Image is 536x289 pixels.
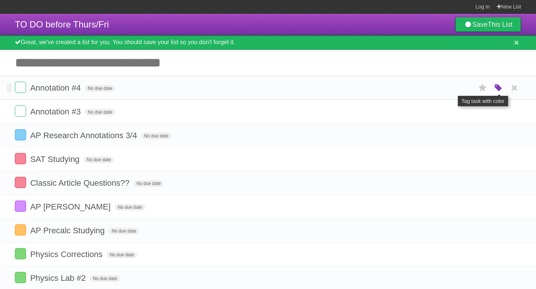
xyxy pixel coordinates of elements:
span: SAT Studying [30,155,81,164]
label: Star task [476,82,490,94]
span: No due date [115,204,145,211]
span: No due date [109,228,139,234]
span: Classic Article Questions?? [30,178,131,188]
span: No due date [90,275,120,282]
span: Physics Corrections [30,250,104,259]
span: No due date [141,133,171,139]
label: Done [15,105,26,117]
span: AP Research Annotations 3/4 [30,131,139,140]
label: Done [15,224,26,236]
span: No due date [107,251,137,258]
label: Done [15,177,26,188]
span: AP [PERSON_NAME] [30,202,112,211]
span: Physics Lab #2 [30,273,87,283]
span: No due date [85,85,115,92]
label: Done [15,272,26,283]
label: Done [15,248,26,259]
span: No due date [134,180,164,187]
span: AP Precalc Studying [30,226,106,235]
b: This List [488,21,513,28]
span: TO DO before Thurs/Fri [15,19,109,29]
label: Done [15,129,26,140]
span: Annotation #4 [30,83,83,92]
span: No due date [84,156,114,163]
label: Done [15,82,26,93]
label: Done [15,201,26,212]
a: SaveThis List [455,17,521,32]
label: Done [15,153,26,164]
span: No due date [85,109,115,116]
span: Annotation #3 [30,107,83,116]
